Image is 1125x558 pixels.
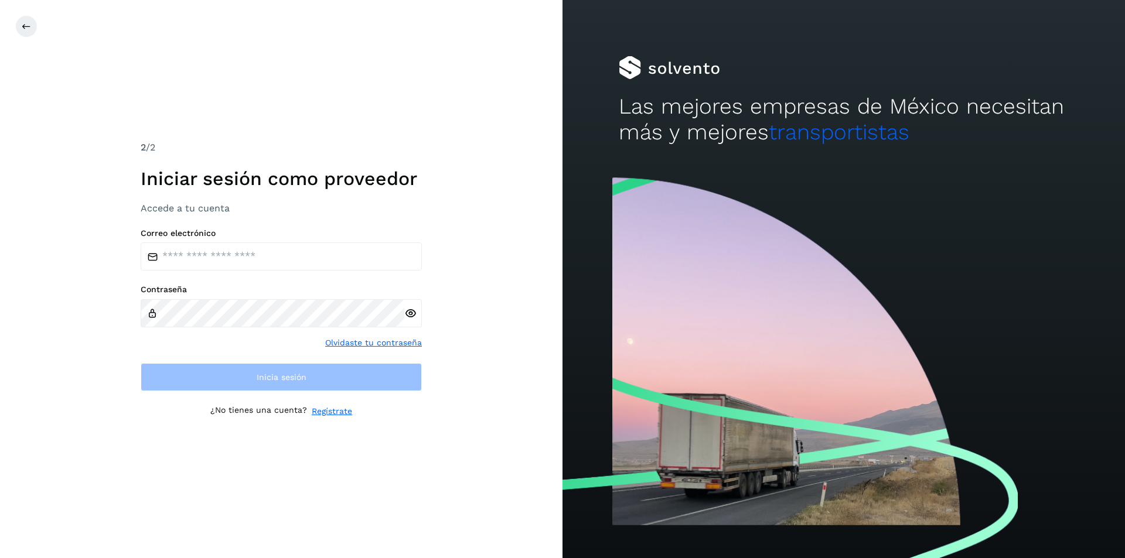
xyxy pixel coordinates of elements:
label: Contraseña [141,285,422,295]
p: ¿No tienes una cuenta? [210,405,307,417]
h2: Las mejores empresas de México necesitan más y mejores [619,94,1069,146]
span: Inicia sesión [257,373,306,381]
h3: Accede a tu cuenta [141,203,422,214]
a: Olvidaste tu contraseña [325,337,422,349]
button: Inicia sesión [141,363,422,391]
span: transportistas [769,119,909,145]
span: 2 [141,142,146,153]
div: /2 [141,141,422,155]
a: Regístrate [312,405,352,417]
h1: Iniciar sesión como proveedor [141,167,422,190]
label: Correo electrónico [141,228,422,238]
